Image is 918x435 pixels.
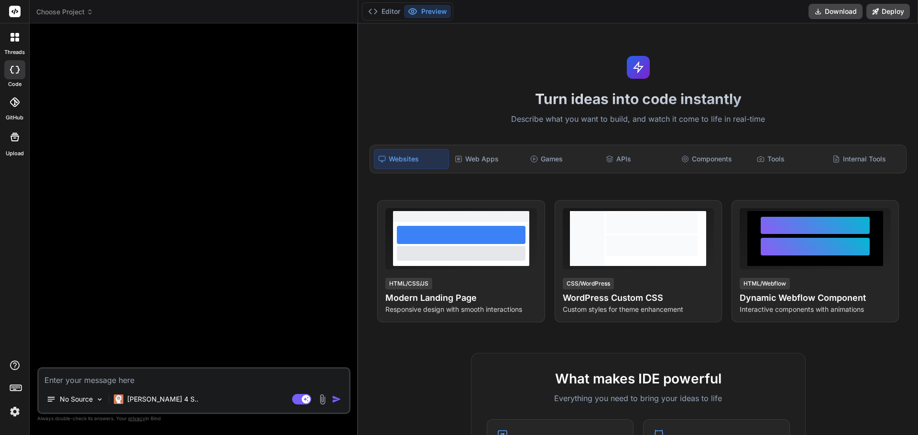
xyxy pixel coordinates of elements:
h2: What makes IDE powerful [487,369,790,389]
div: APIs [602,149,676,169]
button: Preview [404,5,451,18]
label: Upload [6,149,24,158]
img: settings [7,403,23,420]
span: privacy [128,415,145,421]
div: HTML/Webflow [740,278,790,289]
img: icon [332,394,341,404]
p: Everything you need to bring your ideas to life [487,393,790,404]
div: Internal Tools [829,149,902,169]
label: GitHub [6,114,23,122]
p: [PERSON_NAME] 4 S.. [127,394,198,404]
div: Websites [374,149,448,169]
h1: Turn ideas into code instantly [364,90,912,107]
div: Web Apps [451,149,525,169]
button: Editor [364,5,404,18]
span: View Prompt [669,208,710,218]
span: View Prompt [492,208,533,218]
div: Tools [753,149,827,169]
div: CSS/WordPress [563,278,614,289]
div: Games [526,149,600,169]
p: Describe what you want to build, and watch it come to life in real-time [364,113,912,126]
img: attachment [317,394,328,405]
h4: WordPress Custom CSS [563,291,714,305]
img: Pick Models [96,395,104,403]
img: Claude 4 Sonnet [114,394,123,404]
span: View Prompt [846,208,887,218]
h4: Modern Landing Page [385,291,536,305]
h4: Dynamic Webflow Component [740,291,891,305]
span: Choose Project [36,7,93,17]
p: Custom styles for theme enhancement [563,305,714,314]
label: threads [4,48,25,56]
button: Deploy [866,4,910,19]
div: Components [678,149,751,169]
p: Always double-check its answers. Your in Bind [37,414,350,423]
p: No Source [60,394,93,404]
div: HTML/CSS/JS [385,278,432,289]
p: Interactive components with animations [740,305,891,314]
button: Download [809,4,863,19]
label: code [8,80,22,88]
p: Responsive design with smooth interactions [385,305,536,314]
